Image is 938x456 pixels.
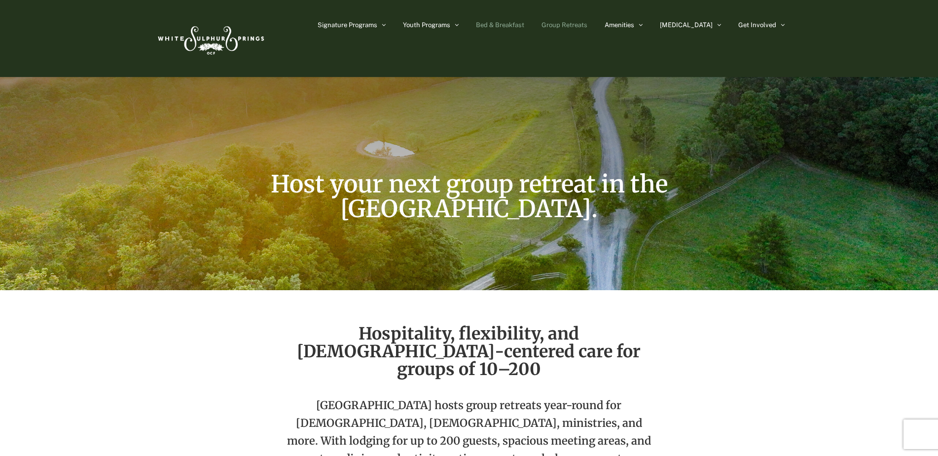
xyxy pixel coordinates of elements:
[476,22,524,28] span: Bed & Breakfast
[403,22,450,28] span: Youth Programs
[541,22,587,28] span: Group Retreats
[605,22,634,28] span: Amenities
[285,325,653,378] h2: Hospitality, flexibility, and [DEMOGRAPHIC_DATA]-centered care for groups of 10–200
[660,22,713,28] span: [MEDICAL_DATA]
[271,169,668,224] span: Host your next group retreat in the [GEOGRAPHIC_DATA].
[318,22,377,28] span: Signature Programs
[153,15,267,62] img: White Sulphur Springs Logo
[738,22,776,28] span: Get Involved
